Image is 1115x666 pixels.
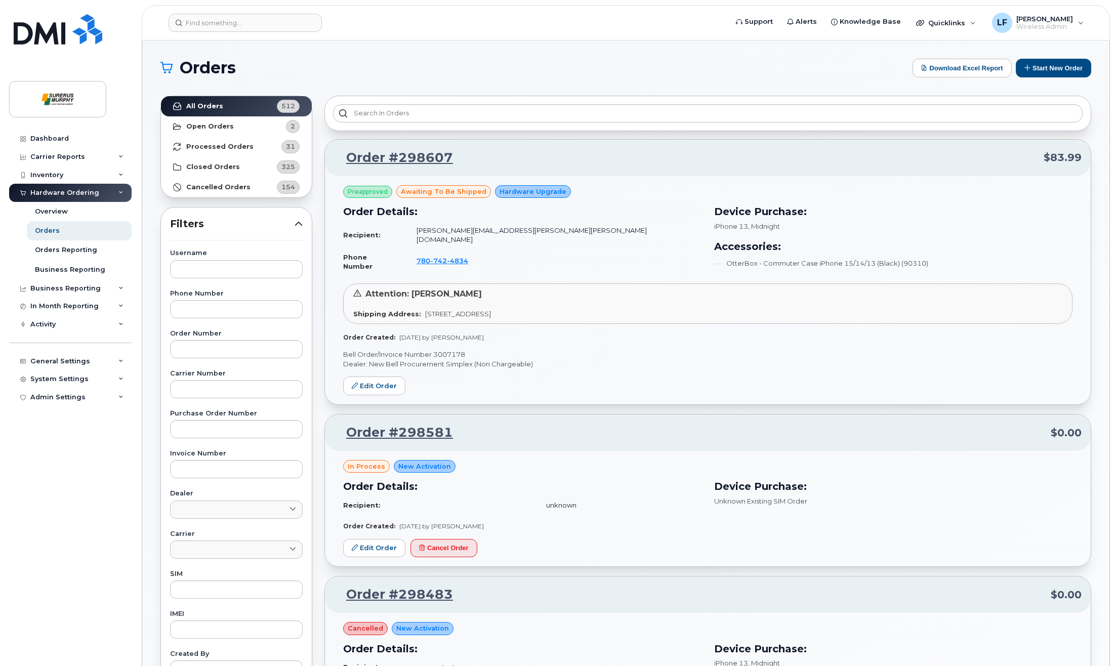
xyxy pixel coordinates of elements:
strong: Order Created: [343,334,395,341]
a: Order #298581 [334,424,453,442]
button: Download Excel Report [913,59,1012,77]
span: 4834 [447,257,468,265]
p: Bell Order/Invoice Number 3007178 [343,350,1072,359]
span: in process [348,462,385,471]
strong: Phone Number [343,253,373,271]
li: OtterBox - Commuter Case iPhone 15/14/13 (Black) (90310) [714,259,1073,268]
a: Order #298607 [334,149,453,167]
label: IMEI [170,611,303,617]
span: Hardware Upgrade [500,187,566,196]
td: unknown [537,496,701,514]
input: Search in orders [333,104,1083,122]
strong: Order Created: [343,522,395,530]
span: 512 [281,101,295,111]
span: 31 [286,142,295,151]
strong: Shipping Address: [353,310,421,318]
span: [DATE] by [PERSON_NAME] [399,334,484,341]
span: cancelled [348,623,383,633]
h3: Order Details: [343,641,702,656]
a: All Orders512 [161,96,312,116]
h3: Device Purchase: [714,641,1073,656]
h3: Device Purchase: [714,204,1073,219]
span: 325 [281,162,295,172]
label: Created By [170,651,303,657]
a: Edit Order [343,539,405,558]
span: Attention: [PERSON_NAME] [365,289,482,299]
span: 780 [417,257,468,265]
strong: All Orders [186,102,223,110]
strong: Open Orders [186,122,234,131]
span: [DATE] by [PERSON_NAME] [399,522,484,530]
label: Order Number [170,330,303,337]
label: Phone Number [170,290,303,297]
span: iPhone 13 [714,222,748,230]
a: Processed Orders31 [161,137,312,157]
h3: Device Purchase: [714,479,1073,494]
span: Filters [170,217,295,231]
td: [PERSON_NAME][EMAIL_ADDRESS][PERSON_NAME][PERSON_NAME][DOMAIN_NAME] [407,222,702,248]
span: $0.00 [1051,588,1082,602]
span: Preapproved [348,187,388,196]
span: awaiting to be shipped [401,187,486,196]
span: $83.99 [1044,150,1082,165]
span: 154 [281,182,295,192]
span: Unknown Existing SIM Order [714,497,807,505]
a: Cancelled Orders154 [161,177,312,197]
span: [STREET_ADDRESS] [425,310,491,318]
label: Carrier Number [170,370,303,377]
a: 7807424834 [417,257,480,265]
span: New Activation [396,623,449,633]
span: , Midnight [748,222,780,230]
h3: Order Details: [343,479,702,494]
a: Open Orders2 [161,116,312,137]
a: Closed Orders325 [161,157,312,177]
strong: Cancelled Orders [186,183,251,191]
strong: Closed Orders [186,163,240,171]
span: New Activation [398,462,451,471]
button: Start New Order [1016,59,1091,77]
strong: Recipient: [343,501,381,509]
strong: Recipient: [343,231,381,239]
label: SIM [170,571,303,577]
button: Cancel Order [410,539,477,558]
h3: Accessories: [714,239,1073,254]
label: Dealer [170,490,303,497]
a: Edit Order [343,377,405,395]
span: 742 [430,257,447,265]
label: Purchase Order Number [170,410,303,417]
span: $0.00 [1051,426,1082,440]
label: Username [170,250,303,257]
p: Dealer: New Bell Procurement Simplex (Non Chargeable) [343,359,1072,369]
strong: Processed Orders [186,143,254,151]
span: Orders [180,60,236,75]
h3: Order Details: [343,204,702,219]
label: Carrier [170,531,303,537]
label: Invoice Number [170,450,303,457]
a: Order #298483 [334,586,453,604]
span: 2 [291,121,295,131]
